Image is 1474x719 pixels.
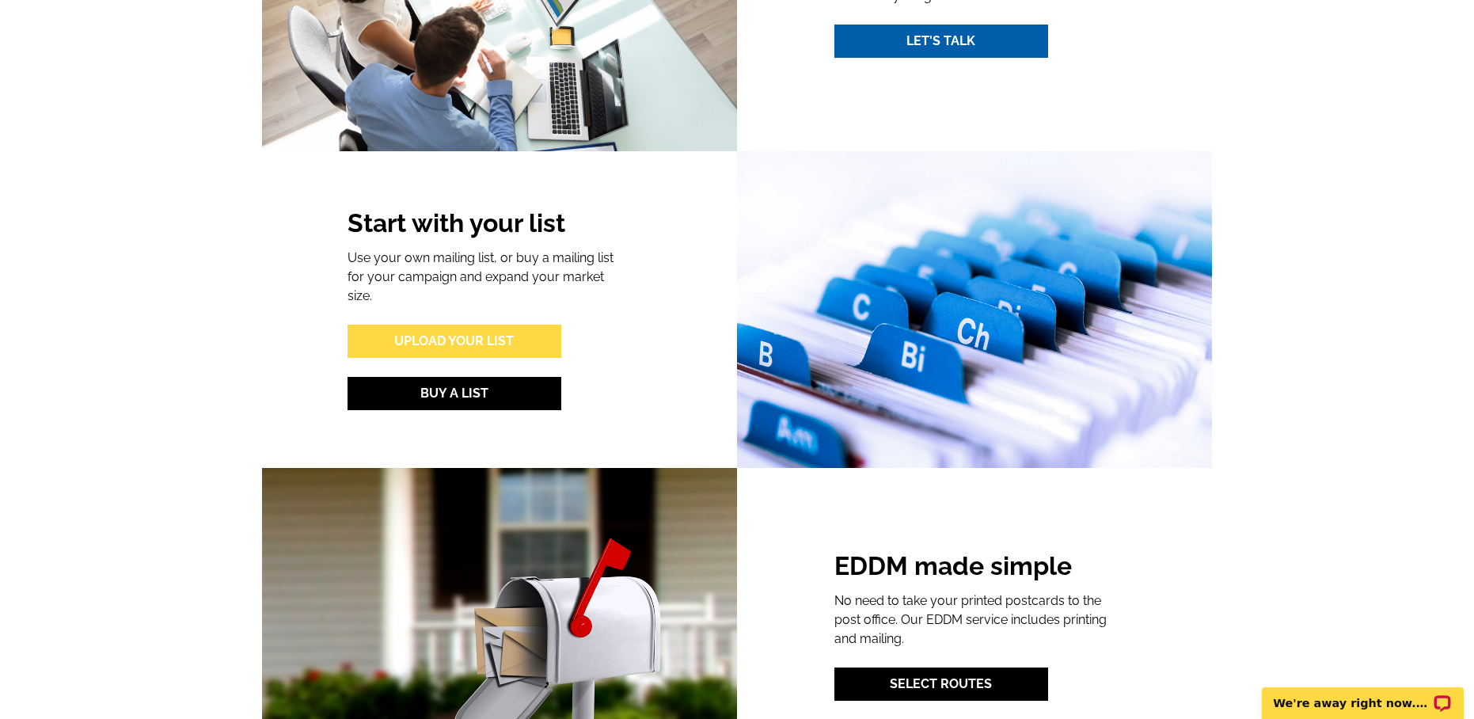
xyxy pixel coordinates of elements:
[737,151,1212,468] img: Mask-Group-31.png
[348,377,561,410] a: Buy A List
[348,325,561,358] a: Upload Your List
[348,249,629,306] p: Use your own mailing list, or buy a mailing list for your campaign and expand your market size.
[834,25,1048,58] a: Let's Talk
[834,668,1048,701] a: Select Routes
[834,592,1115,649] p: No need to take your printed postcards to the post office. Our EDDM service includes printing and...
[834,551,1115,584] h2: EDDM made simple
[1252,669,1474,719] iframe: LiveChat chat widget
[348,208,629,242] h2: Start with your list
